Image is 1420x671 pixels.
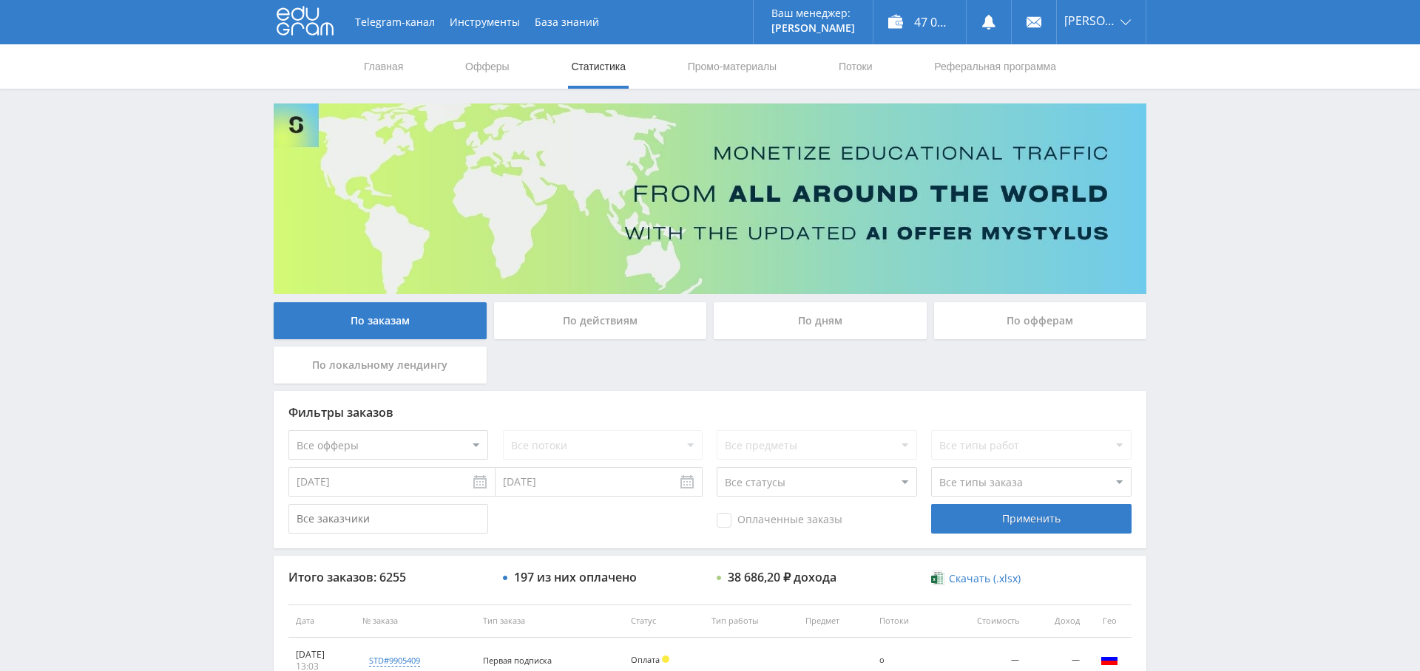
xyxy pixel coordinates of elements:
span: Оплаченные заказы [717,513,842,528]
div: std#9905409 [369,655,420,667]
a: Главная [362,44,405,89]
img: rus.png [1100,650,1118,668]
div: По заказам [274,302,487,339]
th: Стоимость [940,604,1027,638]
th: Дата [288,604,355,638]
span: Первая подписка [483,655,552,666]
a: Скачать (.xlsx) [931,571,1020,586]
th: Гео [1087,604,1132,638]
th: Статус [623,604,705,638]
a: Офферы [464,44,511,89]
span: Оплата [631,654,660,665]
div: [DATE] [296,649,348,661]
a: Статистика [569,44,627,89]
a: Реферальная программа [933,44,1058,89]
img: Banner [274,103,1146,294]
th: Предмет [798,604,872,638]
p: [PERSON_NAME] [771,22,855,34]
div: Итого заказов: 6255 [288,570,488,584]
div: 197 из них оплачено [514,570,637,584]
th: Тип работы [704,604,797,638]
th: Потоки [872,604,939,638]
a: Потоки [837,44,874,89]
a: Промо-материалы [686,44,778,89]
div: По дням [714,302,927,339]
th: № заказа [355,604,476,638]
img: xlsx [931,570,944,585]
span: Холд [662,655,669,663]
div: о [879,655,932,665]
div: По действиям [494,302,707,339]
div: По офферам [934,302,1147,339]
p: Ваш менеджер: [771,7,855,19]
div: Фильтры заказов [288,406,1132,419]
span: Скачать (.xlsx) [949,573,1021,585]
div: По локальному лендингу [274,347,487,384]
div: 38 686,20 ₽ дохода [728,570,836,584]
span: [PERSON_NAME] [1064,15,1116,27]
input: Все заказчики [288,504,488,534]
th: Доход [1027,604,1087,638]
div: Применить [931,504,1131,534]
th: Тип заказа [476,604,623,638]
